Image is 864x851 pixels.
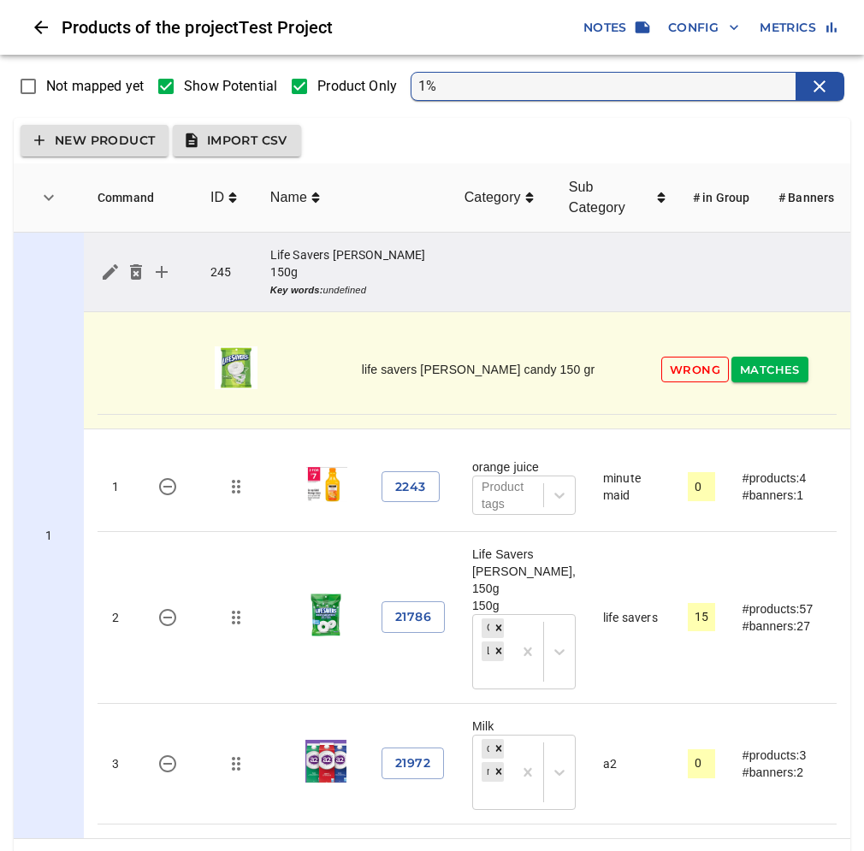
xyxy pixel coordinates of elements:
td: 245 [197,233,257,312]
th: # Banners [765,163,850,233]
button: Matches [731,357,808,383]
td: 1 [98,443,133,532]
button: 2243 [382,471,440,503]
input: actual size [695,474,708,499]
div: Life Savers [PERSON_NAME], 150g [472,546,576,597]
button: 21786 [382,601,445,633]
div: Remove Candy [489,618,508,638]
img: wint-o-green candies [305,594,347,636]
div: #products: 57 [743,600,823,618]
span: ID [210,187,228,208]
button: Wrong [661,357,729,383]
span: Name [270,187,311,208]
span: Wrong [670,360,720,380]
i: undefined [270,285,366,295]
button: 21786 - Life Savers Wint-O-Green, 150g [147,597,188,638]
span: 2243 [395,476,426,498]
td: Life Savers [PERSON_NAME] 150g [257,233,451,312]
div: Remove dairy [489,739,508,759]
div: #products: 3 [743,747,823,764]
span: 21972 [395,753,430,774]
div: Candy [482,618,489,638]
button: Import CSV [173,125,301,157]
div: orange juice [472,458,576,476]
div: Remove Life Savers [489,641,508,661]
td: 2 [98,531,133,703]
span: Metrics [760,17,837,38]
span: Category [465,187,534,208]
div: Life Savers [482,641,489,661]
div: 150g [472,597,576,614]
input: actual size [695,605,708,630]
div: milk [482,762,489,782]
span: Notes [583,17,648,38]
td: life savers [589,531,674,703]
span: New Product [34,130,155,151]
img: milk [305,740,347,783]
button: Close [21,7,62,48]
div: #banners: 1 [743,487,823,504]
td: 3 [98,703,133,824]
button: New Product [21,125,169,157]
th: Command [84,163,197,233]
div: Product tags [482,478,535,512]
input: search [418,73,796,100]
td: 245 - Life Savers Wint-O-green 150g [14,233,84,839]
div: life savers [PERSON_NAME] candy 150 gr [362,361,634,378]
input: actual size [695,751,708,777]
span: Import CSV [186,130,287,151]
th: # in Group [679,163,765,233]
b: Key words: [270,285,323,295]
td: minute maid [589,443,674,532]
div: #banners: 2 [743,764,823,781]
span: ID [210,187,237,208]
button: Move/change group for 21786 [216,597,257,638]
button: Metrics [753,12,843,44]
span: 21786 [395,606,431,628]
div: #banners: 27 [743,618,823,635]
span: Name [270,187,320,208]
span: Product Only [317,76,397,97]
span: Not mapped yet [46,76,144,97]
span: Matches [740,360,800,380]
span: Show Potential [184,76,277,97]
div: Remove milk [489,762,508,782]
button: 21972 [382,748,444,779]
td: a2 [589,703,674,824]
div: dairy [482,739,489,759]
button: 2243 - orange juice [147,466,188,507]
button: Notes [577,12,654,44]
span: Sub Category [569,177,666,218]
button: Move/change group for 2243 [216,466,257,507]
div: Milk [472,718,576,735]
span: Sub Category [569,177,657,218]
h6: Products of the project Test Project [62,14,577,41]
span: Category [465,187,525,208]
button: Move/change group for 21972 [216,743,257,784]
span: Config [668,17,739,38]
button: Config [661,12,746,44]
img: life savers wint-o-green candy 150 gr [215,346,257,389]
button: clear [796,73,843,100]
img: orange juice [305,464,347,506]
div: #products: 4 [743,470,823,487]
button: 21972 - Milk [147,743,188,784]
